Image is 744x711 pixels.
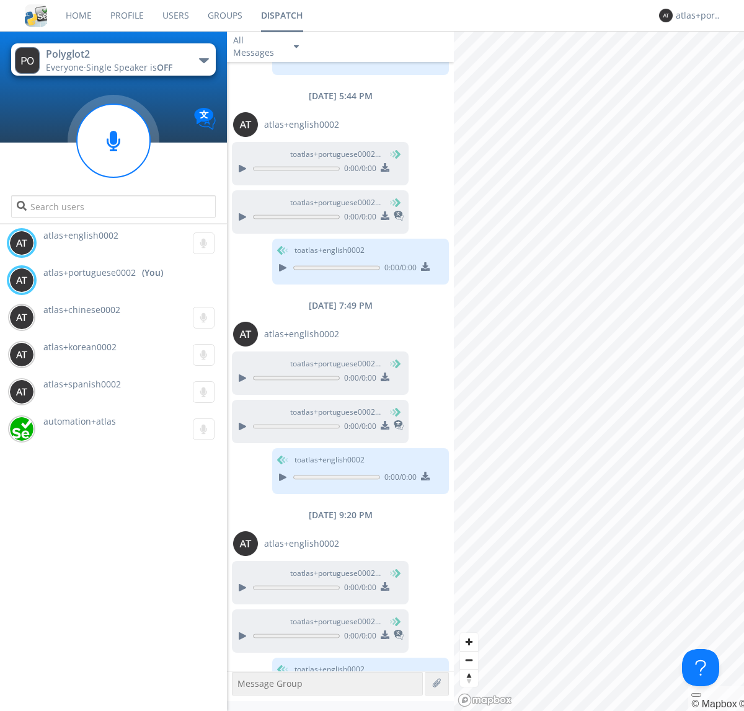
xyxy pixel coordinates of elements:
[290,407,383,418] span: to atlas+portuguese0002
[264,537,339,550] span: atlas+english0002
[15,47,40,74] img: 373638.png
[381,421,389,430] img: download media button
[394,420,404,430] img: translated-message
[381,568,400,578] span: (You)
[294,664,365,675] span: to atlas+english0002
[460,651,478,669] button: Zoom out
[9,305,34,330] img: 373638.png
[290,149,383,160] span: to atlas+portuguese0002
[394,211,404,221] img: translated-message
[381,149,400,159] span: (You)
[43,378,121,390] span: atlas+spanish0002
[381,582,389,591] img: download media button
[294,454,365,466] span: to atlas+english0002
[227,509,454,521] div: [DATE] 9:20 PM
[227,90,454,102] div: [DATE] 5:44 PM
[460,633,478,651] button: Zoom in
[381,407,400,417] span: (You)
[25,4,47,27] img: cddb5a64eb264b2086981ab96f4c1ba7
[9,231,34,255] img: 373638.png
[691,699,737,709] a: Mapbox
[460,669,478,687] button: Reset bearing to north
[233,34,283,59] div: All Messages
[340,211,376,225] span: 0:00 / 0:00
[380,472,417,485] span: 0:00 / 0:00
[381,630,389,639] img: download media button
[691,693,701,697] button: Toggle attribution
[233,531,258,556] img: 373638.png
[381,211,389,220] img: download media button
[340,630,376,644] span: 0:00 / 0:00
[340,373,376,386] span: 0:00 / 0:00
[290,197,383,208] span: to atlas+portuguese0002
[43,229,118,241] span: atlas+english0002
[43,341,117,353] span: atlas+korean0002
[46,61,185,74] div: Everyone ·
[340,163,376,177] span: 0:00 / 0:00
[381,616,400,627] span: (You)
[676,9,722,22] div: atlas+portuguese0002
[381,197,400,208] span: (You)
[458,693,512,707] a: Mapbox logo
[9,417,34,441] img: d2d01cd9b4174d08988066c6d424eccd
[340,582,376,596] span: 0:00 / 0:00
[233,322,258,347] img: 373638.png
[227,299,454,312] div: [DATE] 7:49 PM
[290,568,383,579] span: to atlas+portuguese0002
[194,108,216,130] img: Translation enabled
[380,262,417,276] span: 0:00 / 0:00
[294,245,365,256] span: to atlas+english0002
[381,373,389,381] img: download media button
[142,267,163,279] div: (You)
[290,358,383,369] span: to atlas+portuguese0002
[659,9,673,22] img: 373638.png
[11,43,215,76] button: Polyglot2Everyone·Single Speaker isOFF
[9,342,34,367] img: 373638.png
[682,649,719,686] iframe: Toggle Customer Support
[294,45,299,48] img: caret-down-sm.svg
[394,418,404,435] span: This is a translated message
[381,358,400,369] span: (You)
[43,304,120,316] span: atlas+chinese0002
[233,112,258,137] img: 373638.png
[43,415,116,427] span: automation+atlas
[9,268,34,293] img: 373638.png
[264,118,339,131] span: atlas+english0002
[421,262,430,271] img: download media button
[394,630,404,640] img: translated-message
[394,628,404,644] span: This is a translated message
[43,267,136,279] span: atlas+portuguese0002
[290,616,383,627] span: to atlas+portuguese0002
[9,379,34,404] img: 373638.png
[340,421,376,435] span: 0:00 / 0:00
[381,163,389,172] img: download media button
[421,472,430,480] img: download media button
[86,61,172,73] span: Single Speaker is
[11,195,215,218] input: Search users
[157,61,172,73] span: OFF
[264,328,339,340] span: atlas+english0002
[394,209,404,225] span: This is a translated message
[46,47,185,61] div: Polyglot2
